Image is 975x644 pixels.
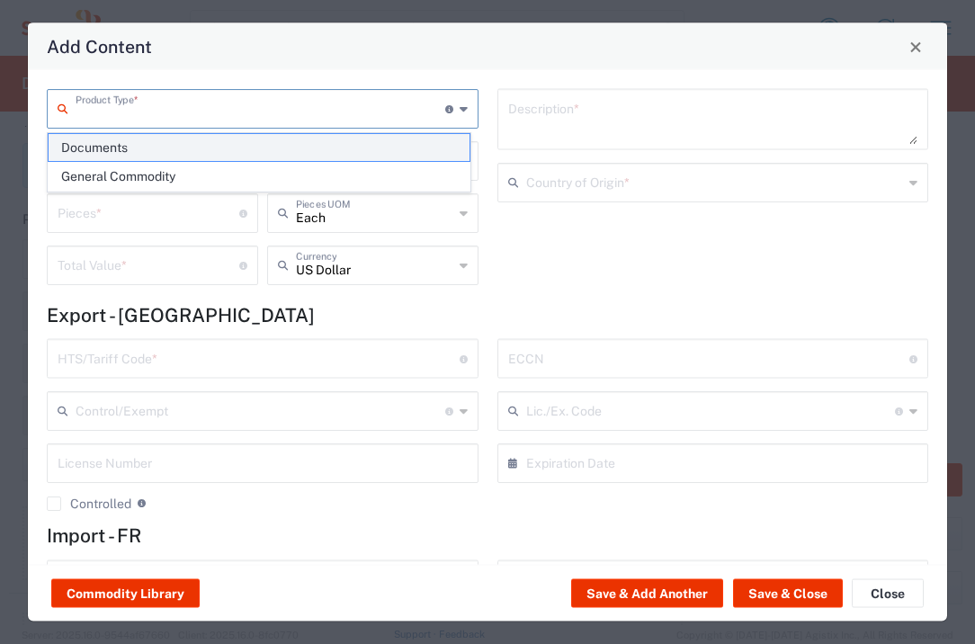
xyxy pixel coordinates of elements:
button: Save & Add Another [571,579,723,608]
span: Documents [49,134,470,162]
button: Save & Close [733,579,843,608]
span: General Commodity [49,163,470,191]
h4: Add Content [47,33,152,59]
label: Controlled [47,496,131,511]
button: Close [852,579,924,608]
button: Close [903,34,928,59]
h4: Export - [GEOGRAPHIC_DATA] [47,304,928,326]
h4: Import - FR [47,524,928,547]
button: Commodity Library [51,579,200,608]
